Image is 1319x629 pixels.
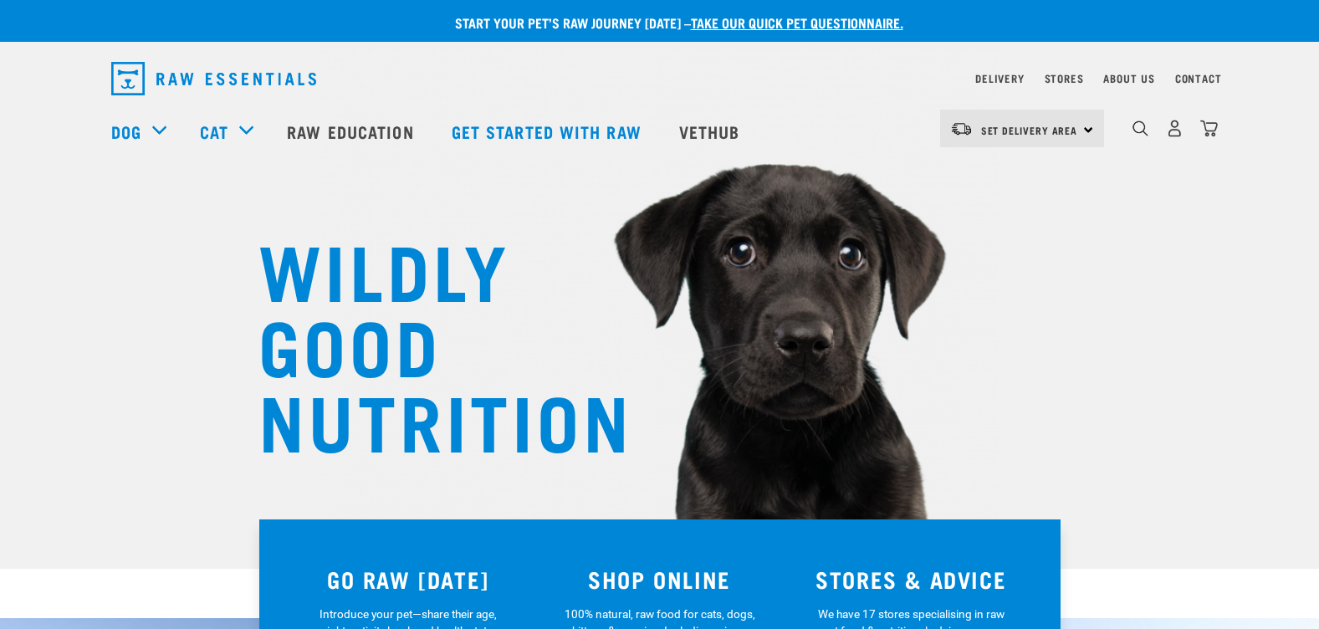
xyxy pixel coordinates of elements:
[111,62,316,95] img: Raw Essentials Logo
[1200,120,1218,137] img: home-icon@2x.png
[975,75,1024,81] a: Delivery
[691,18,903,26] a: take our quick pet questionnaire.
[111,119,141,144] a: Dog
[1132,120,1148,136] img: home-icon-1@2x.png
[662,98,761,165] a: Vethub
[950,121,973,136] img: van-moving.png
[1175,75,1222,81] a: Contact
[270,98,434,165] a: Raw Education
[1103,75,1154,81] a: About Us
[293,566,524,592] h3: GO RAW [DATE]
[1045,75,1084,81] a: Stores
[544,566,775,592] h3: SHOP ONLINE
[200,119,228,144] a: Cat
[98,55,1222,102] nav: dropdown navigation
[981,127,1078,133] span: Set Delivery Area
[258,230,593,456] h1: WILDLY GOOD NUTRITION
[795,566,1027,592] h3: STORES & ADVICE
[1166,120,1184,137] img: user.png
[435,98,662,165] a: Get started with Raw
